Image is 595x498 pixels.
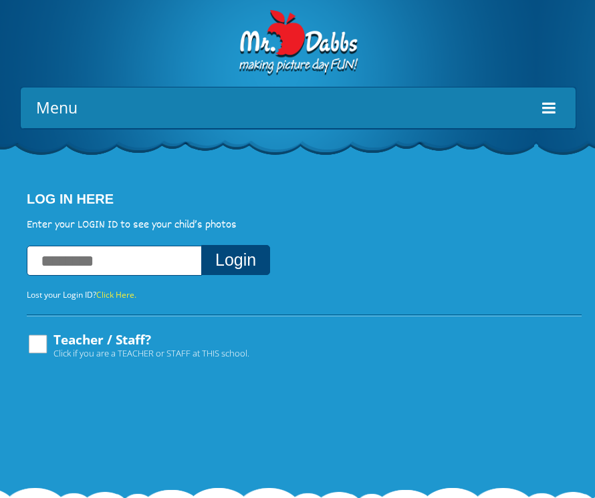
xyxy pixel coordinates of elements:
[16,87,576,129] a: Menu
[27,288,582,302] p: Lost your Login ID?
[27,333,249,358] label: Teacher / Staff?
[27,192,582,206] h4: Log In Here
[53,346,249,360] span: Click if you are a TEACHER or STAFF at THIS school.
[27,218,582,233] p: Enter your LOGIN ID to see your child’s photos
[201,245,270,275] button: Login
[96,289,136,300] a: Click Here.
[235,10,360,77] img: Dabbs Company
[36,93,78,123] span: Menu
